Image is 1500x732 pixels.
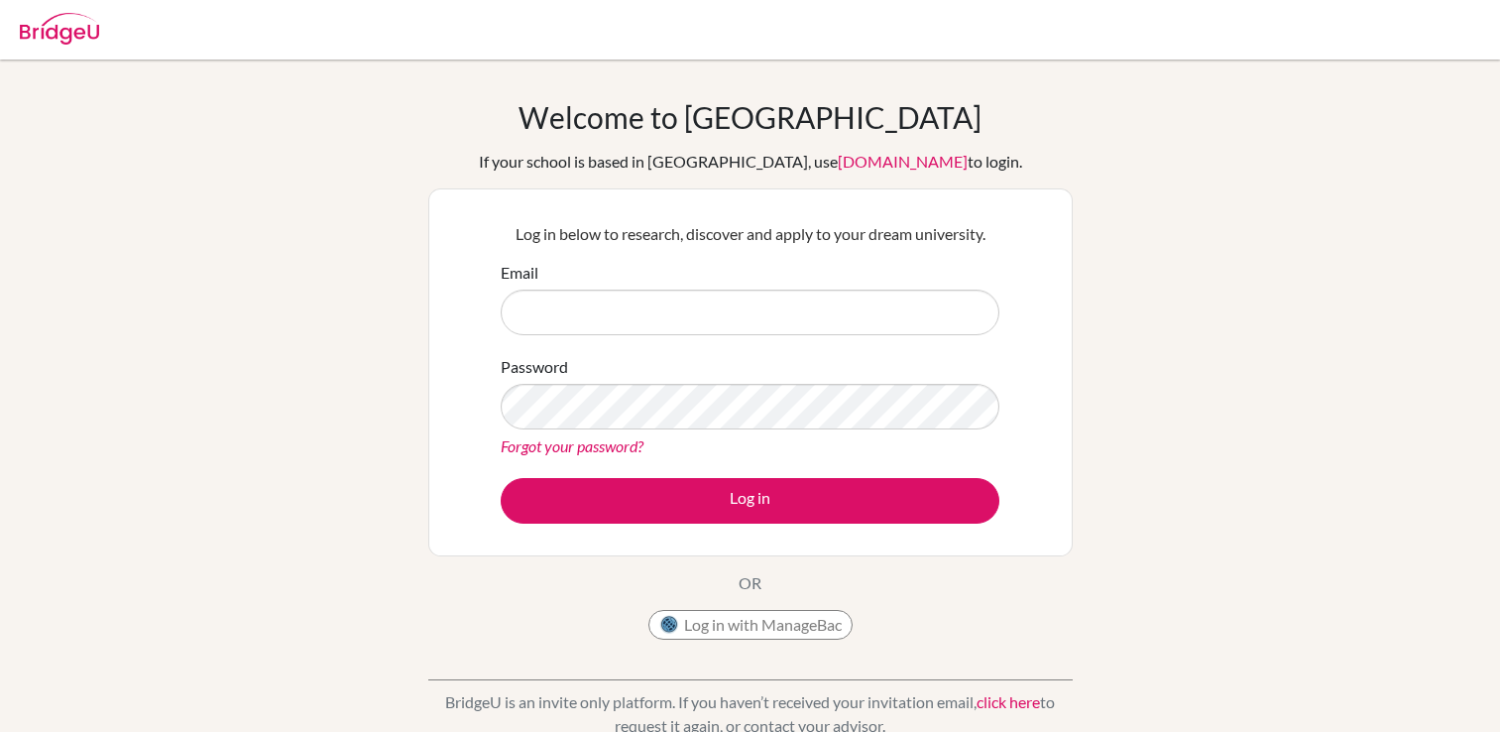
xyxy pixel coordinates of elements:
button: Log in [501,478,999,524]
label: Email [501,261,538,285]
h1: Welcome to [GEOGRAPHIC_DATA] [519,99,981,135]
label: Password [501,355,568,379]
img: Bridge-U [20,13,99,45]
div: If your school is based in [GEOGRAPHIC_DATA], use to login. [479,150,1022,174]
a: click here [977,692,1040,711]
a: Forgot your password? [501,436,643,455]
p: OR [739,571,761,595]
a: [DOMAIN_NAME] [838,152,968,171]
p: Log in below to research, discover and apply to your dream university. [501,222,999,246]
button: Log in with ManageBac [648,610,853,640]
